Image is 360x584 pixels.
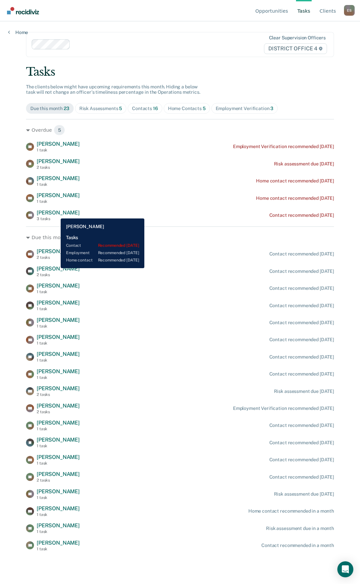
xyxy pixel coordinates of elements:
div: 1 task [37,182,80,187]
div: 2 tasks [37,165,80,170]
div: Employment Verification [216,106,274,111]
span: [PERSON_NAME] [37,282,80,289]
div: Risk assessment due [DATE] [274,161,334,167]
span: [PERSON_NAME] [37,368,80,375]
div: Risk assessment due in a month [266,526,334,531]
span: 23 [64,106,69,111]
div: Home contact recommended in a month [248,508,334,514]
div: Tasks [26,65,334,79]
span: [PERSON_NAME] [37,488,80,495]
div: 1 task [37,512,80,517]
span: The clients below might have upcoming requirements this month. Hiding a below task will not chang... [26,84,200,95]
div: 1 task [37,495,80,500]
span: [PERSON_NAME] [37,540,80,546]
div: 2 tasks [37,392,80,397]
span: [PERSON_NAME] [37,248,80,254]
span: [PERSON_NAME] [37,385,80,392]
span: 5 [54,125,65,135]
div: 1 task [37,148,80,152]
div: Contact recommended [DATE] [269,268,334,274]
div: Due this month 18 [26,232,334,243]
div: 2 tasks [37,478,80,483]
span: [PERSON_NAME] [37,505,80,512]
div: Contact recommended [DATE] [269,303,334,309]
span: [PERSON_NAME] [37,175,80,181]
div: Open Intercom Messenger [337,561,353,577]
span: [PERSON_NAME] [37,317,80,323]
span: 3 [270,106,273,111]
span: 5 [119,106,122,111]
span: [PERSON_NAME] [37,522,80,529]
div: Clear supervision officers [269,35,326,41]
span: [PERSON_NAME] [37,141,80,147]
div: Contacts [132,106,158,111]
div: Contact recommended [DATE] [269,440,334,446]
div: Contact recommended [DATE] [269,371,334,377]
div: 1 task [37,444,80,448]
span: 5 [203,106,206,111]
span: [PERSON_NAME] [37,192,80,198]
span: DISTRICT OFFICE 4 [264,43,327,54]
div: Employment Verification recommended [DATE] [233,406,334,411]
div: 1 task [37,307,80,311]
span: [PERSON_NAME] [37,209,80,216]
div: Overdue 5 [26,125,334,135]
div: Contact recommended [DATE] [269,354,334,360]
span: [PERSON_NAME] [37,351,80,357]
div: 1 task [37,199,80,204]
div: 3 tasks [37,216,80,221]
div: Employment Verification recommended [DATE] [233,144,334,149]
div: Contact recommended [DATE] [269,212,334,218]
div: 1 task [37,324,80,329]
div: 1 task [37,375,80,380]
div: 2 tasks [37,410,80,414]
div: Contact recommended [DATE] [269,320,334,326]
div: Contact recommended [DATE] [269,285,334,291]
div: Home contact recommended [DATE] [256,178,334,184]
div: 1 task [37,358,80,363]
div: Risk Assessments [79,106,122,111]
span: [PERSON_NAME] [37,454,80,460]
div: 1 task [37,461,80,466]
div: E S [344,5,355,16]
span: [PERSON_NAME] [37,471,80,477]
div: Home contact recommended [DATE] [256,195,334,201]
span: [PERSON_NAME] [37,403,80,409]
div: 1 task [37,547,80,551]
span: [PERSON_NAME] [37,334,80,340]
span: [PERSON_NAME] [37,437,80,443]
div: Contact recommended [DATE] [269,474,334,480]
a: Home [8,29,28,35]
div: Contact recommended [DATE] [269,337,334,343]
div: Contact recommended [DATE] [269,423,334,428]
div: 2 tasks [37,255,80,260]
div: Contact recommended [DATE] [269,457,334,463]
div: Due this month [30,106,69,111]
div: 2 tasks [37,272,80,277]
div: Risk assessment due [DATE] [274,389,334,394]
div: Contact recommended in a month [261,543,334,548]
button: Profile dropdown button [344,5,355,16]
span: [PERSON_NAME] [37,420,80,426]
div: Contact recommended [DATE] [269,251,334,257]
span: [PERSON_NAME] [37,265,80,272]
div: Risk assessment due [DATE] [274,491,334,497]
img: Recidiviz [7,7,39,14]
div: 1 task [37,427,80,431]
span: [PERSON_NAME] [37,300,80,306]
span: 18 [70,232,84,243]
div: Home Contacts [168,106,206,111]
span: 16 [153,106,158,111]
span: [PERSON_NAME] [37,158,80,164]
div: 1 task [37,341,80,346]
div: 1 task [37,529,80,534]
div: 1 task [37,289,80,294]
